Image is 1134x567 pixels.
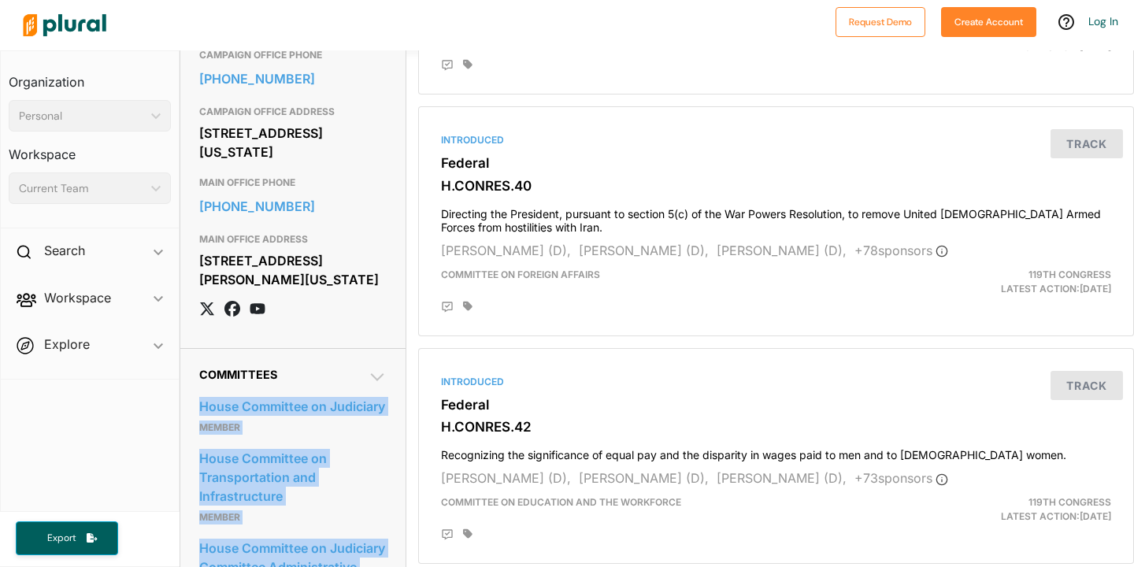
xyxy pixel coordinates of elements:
[199,368,277,381] span: Committees
[1028,496,1111,508] span: 119th Congress
[441,301,454,313] div: Add Position Statement
[1051,129,1123,158] button: Track
[199,46,387,65] h3: CAMPAIGN OFFICE PHONE
[441,155,1111,171] h3: Federal
[854,470,948,486] span: + 73 sponsor s
[199,508,387,527] p: Member
[199,102,387,121] h3: CAMPAIGN OFFICE ADDRESS
[199,249,387,291] div: [STREET_ADDRESS][PERSON_NAME][US_STATE]
[854,243,948,258] span: + 78 sponsor s
[19,108,145,124] div: Personal
[441,178,1111,194] h3: H.CONRES.40
[9,59,171,94] h3: Organization
[717,243,847,258] span: [PERSON_NAME] (D),
[441,441,1111,462] h4: Recognizing the significance of equal pay and the disparity in wages paid to men and to [DEMOGRAP...
[199,173,387,192] h3: MAIN OFFICE PHONE
[199,195,387,218] a: [PHONE_NUMBER]
[199,67,387,91] a: [PHONE_NUMBER]
[891,495,1123,524] div: Latest Action: [DATE]
[836,13,925,29] a: Request Demo
[36,532,87,545] span: Export
[441,528,454,541] div: Add Position Statement
[941,7,1036,37] button: Create Account
[199,418,387,437] p: Member
[19,180,145,197] div: Current Team
[199,395,387,418] a: House Committee on Judiciary
[441,419,1111,435] h3: H.CONRES.42
[717,470,847,486] span: [PERSON_NAME] (D),
[441,496,681,508] span: Committee on Education and the Workforce
[1051,371,1123,400] button: Track
[1088,14,1118,28] a: Log In
[441,397,1111,413] h3: Federal
[441,269,600,280] span: Committee on Foreign Affairs
[441,200,1111,235] h4: Directing the President, pursuant to section 5(c) of the War Powers Resolution, to remove United ...
[463,528,472,539] div: Add tags
[463,301,472,312] div: Add tags
[9,132,171,166] h3: Workspace
[199,230,387,249] h3: MAIN OFFICE ADDRESS
[44,242,85,259] h2: Search
[441,133,1111,147] div: Introduced
[941,13,1036,29] a: Create Account
[441,59,454,72] div: Add Position Statement
[441,243,571,258] span: [PERSON_NAME] (D),
[463,59,472,70] div: Add tags
[579,243,709,258] span: [PERSON_NAME] (D),
[199,447,387,508] a: House Committee on Transportation and Infrastructure
[441,470,571,486] span: [PERSON_NAME] (D),
[1028,269,1111,280] span: 119th Congress
[891,268,1123,296] div: Latest Action: [DATE]
[16,521,118,555] button: Export
[199,121,387,164] div: [STREET_ADDRESS][US_STATE]
[579,470,709,486] span: [PERSON_NAME] (D),
[441,375,1111,389] div: Introduced
[836,7,925,37] button: Request Demo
